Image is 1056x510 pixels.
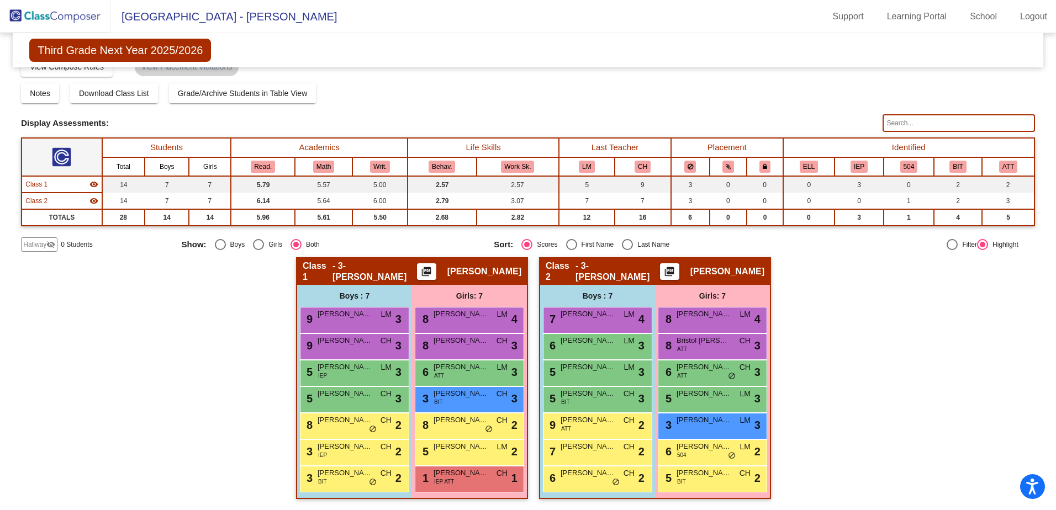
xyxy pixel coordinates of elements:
[395,443,402,460] span: 2
[420,339,429,352] span: 8
[561,309,616,320] span: [PERSON_NAME]
[624,415,635,426] span: CH
[982,209,1034,226] td: 5
[381,309,392,320] span: LM
[178,89,308,98] span: Grade/Archive Students in Table View
[511,443,518,460] span: 2
[884,157,934,176] th: 504 Plan
[624,388,635,400] span: CH
[740,388,751,400] span: LM
[982,176,1034,193] td: 2
[710,176,747,193] td: 0
[934,176,983,193] td: 2
[494,239,798,250] mat-radio-group: Select an option
[110,8,337,25] span: [GEOGRAPHIC_DATA] - [PERSON_NAME]
[740,467,751,479] span: CH
[961,8,1006,25] a: School
[783,209,835,226] td: 0
[231,138,408,157] th: Academics
[434,309,489,320] span: [PERSON_NAME]
[189,193,231,209] td: 7
[21,83,59,103] button: Notes
[145,209,189,226] td: 14
[677,415,732,426] span: [PERSON_NAME]
[754,311,761,327] span: 4
[447,266,521,277] span: [PERSON_NAME]
[29,39,211,62] span: Third Grade Next Year 2025/2026
[395,390,402,407] span: 3
[304,339,313,352] span: 9
[1011,8,1056,25] a: Logout
[420,366,429,378] span: 6
[408,138,559,157] th: Life Skills
[800,161,818,173] button: ELL
[663,266,676,281] mat-icon: picture_as_pdf
[884,176,934,193] td: 0
[615,193,671,209] td: 7
[318,467,373,479] span: [PERSON_NAME]
[677,309,732,320] span: [PERSON_NAME]
[638,443,645,460] span: 2
[577,240,614,249] div: First Name
[429,161,455,173] button: Behav.
[318,309,373,320] span: [PERSON_NAME]
[102,157,145,176] th: Total
[102,176,145,193] td: 14
[381,335,392,347] span: CH
[547,313,556,325] span: 7
[783,193,835,209] td: 0
[511,417,518,433] span: 2
[655,285,770,307] div: Girls: 7
[754,337,761,354] span: 3
[189,209,231,226] td: 14
[638,417,645,433] span: 2
[561,335,616,346] span: [PERSON_NAME]
[671,193,710,209] td: 3
[22,176,102,193] td: Shayna Simpson - 3-Simpson
[408,176,477,193] td: 2.57
[46,240,55,249] mat-icon: visibility_off
[561,388,616,399] span: [PERSON_NAME]
[497,309,508,320] span: LM
[612,478,620,487] span: do_not_disturb_alt
[690,266,764,277] span: [PERSON_NAME]
[638,311,645,327] span: 4
[747,157,783,176] th: Keep with teacher
[671,138,783,157] th: Placement
[540,285,655,307] div: Boys : 7
[740,335,751,347] span: CH
[145,157,189,176] th: Boys
[671,209,710,226] td: 6
[710,157,747,176] th: Keep with students
[297,285,412,307] div: Boys : 7
[395,337,402,354] span: 3
[318,388,373,399] span: [PERSON_NAME]
[982,193,1034,209] td: 3
[710,209,747,226] td: 0
[671,157,710,176] th: Keep away students
[663,366,672,378] span: 6
[900,161,918,173] button: 504
[747,209,783,226] td: 0
[624,441,635,453] span: CH
[89,196,98,205] mat-icon: visibility
[677,477,686,486] span: BIT
[511,390,518,407] span: 3
[783,138,1034,157] th: Identified
[318,362,373,373] span: [PERSON_NAME]
[624,335,635,347] span: LM
[434,415,489,426] span: [PERSON_NAME]
[934,157,983,176] th: Building Intervention Team
[318,477,327,486] span: BIT
[747,176,783,193] td: 0
[497,388,508,400] span: CH
[381,388,392,400] span: CH
[677,335,732,346] span: Bristol [PERSON_NAME]
[754,364,761,380] span: 3
[332,261,417,283] span: - 3-[PERSON_NAME]
[561,415,616,426] span: [PERSON_NAME]
[677,451,687,459] span: 504
[663,313,672,325] span: 8
[878,8,956,25] a: Learning Portal
[559,209,614,226] td: 12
